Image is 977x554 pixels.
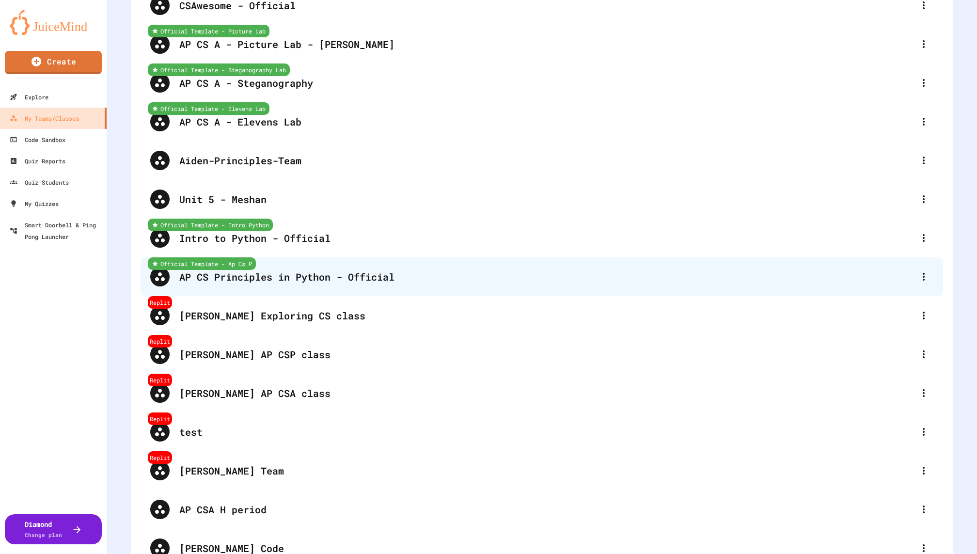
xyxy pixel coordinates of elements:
div: Replittest [141,412,943,451]
div: Diamond [25,519,62,539]
div: Official Template - Steganography Lab [148,63,290,76]
button: DiamondChange plan [5,514,102,544]
div: Replit [148,335,172,348]
div: [PERSON_NAME] AP CSA class [179,386,914,400]
div: Quiz Students [10,176,69,188]
div: Official Template - Elevens Lab [148,102,269,115]
div: AP CS A - Steganography [179,76,914,90]
div: Aiden-Principles-Team [141,141,943,180]
div: Explore [10,91,48,103]
div: [PERSON_NAME] Exploring CS class [179,308,914,323]
div: Official Template - Ap Cs PAP CS Principles in Python - Official [141,257,943,296]
div: My Quizzes [10,198,59,209]
div: Official Template - Picture Lab [148,25,269,37]
div: Replit[PERSON_NAME] AP CSP class [141,335,943,374]
div: Code Sandbox [10,134,65,145]
img: logo-orange.svg [10,10,97,35]
div: My Teams/Classes [10,112,79,124]
div: [PERSON_NAME] AP CSP class [179,347,914,362]
div: Unit 5 - Meshan [179,192,914,206]
div: Smart Doorbell & Ping Pong Launcher [10,219,103,242]
div: Replit [148,296,172,309]
div: Replit[PERSON_NAME] Team [141,451,943,490]
div: Official Template - Intro PythonIntro to Python - Official [141,219,943,257]
a: Create [5,51,102,74]
div: Quiz Reports [10,155,65,167]
div: Official Template - Elevens LabAP CS A - Elevens Lab [141,102,943,141]
div: Official Template - Picture LabAP CS A - Picture Lab - [PERSON_NAME] [141,25,943,63]
div: AP CS A - Picture Lab - [PERSON_NAME] [179,37,914,51]
span: Change plan [25,531,62,538]
div: Replit [148,451,172,464]
div: AP CS Principles in Python - Official [179,269,914,284]
div: Intro to Python - Official [179,231,914,245]
div: Replit [148,412,172,425]
div: Aiden-Principles-Team [179,153,914,168]
div: Replit[PERSON_NAME] Exploring CS class [141,296,943,335]
div: Official Template - Intro Python [148,219,273,231]
div: Official Template - Ap Cs P [148,257,256,270]
div: Official Template - Steganography LabAP CS A - Steganography [141,63,943,102]
div: Replit[PERSON_NAME] AP CSA class [141,374,943,412]
div: Unit 5 - Meshan [141,180,943,219]
div: test [179,425,914,439]
div: AP CSA H period [179,502,914,517]
div: [PERSON_NAME] Team [179,463,914,478]
div: Replit [148,374,172,386]
div: AP CS A - Elevens Lab [179,114,914,129]
div: AP CSA H period [141,490,943,529]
